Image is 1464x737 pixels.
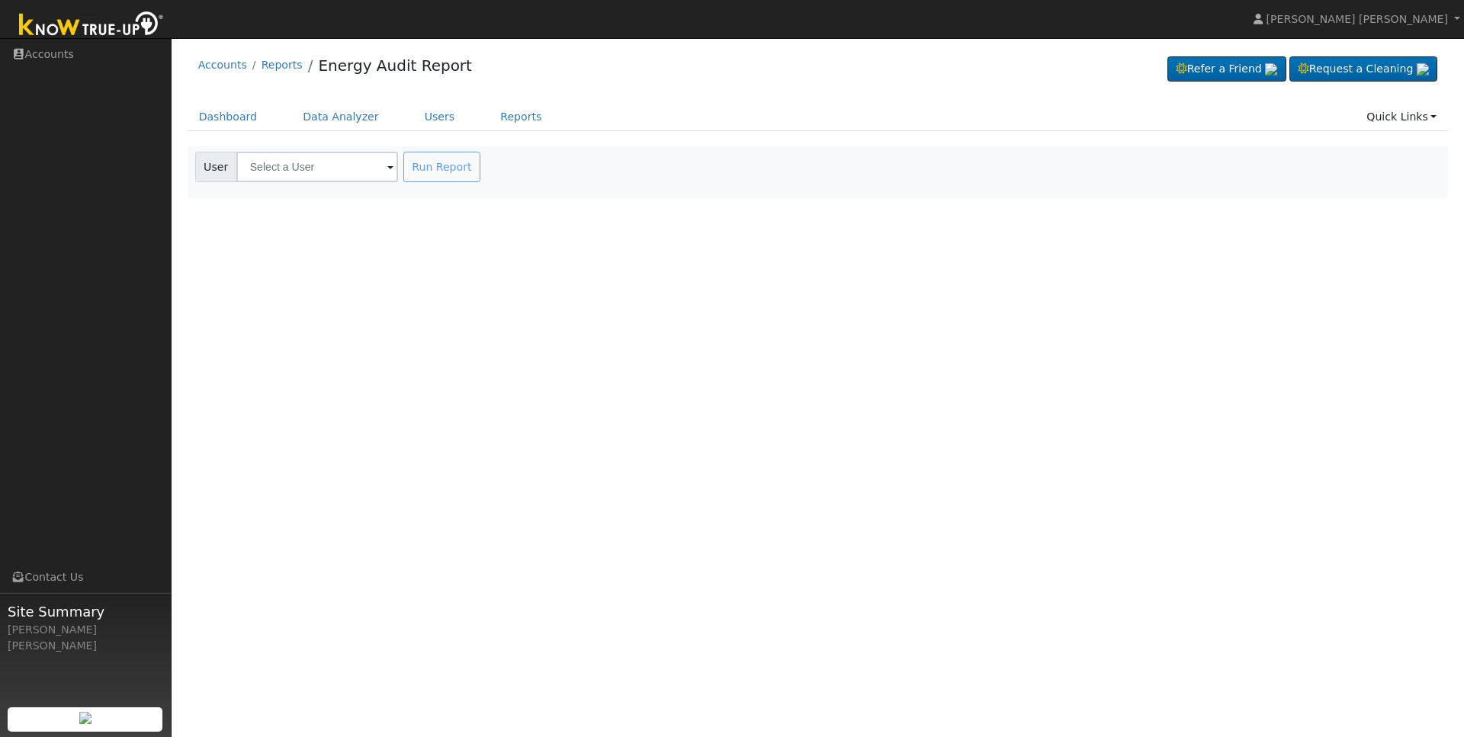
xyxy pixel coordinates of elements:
[413,103,467,131] a: Users
[195,152,237,182] span: User
[8,622,163,654] div: [PERSON_NAME] [PERSON_NAME]
[11,8,172,43] img: Know True-Up
[1167,56,1286,82] a: Refer a Friend
[318,56,471,75] a: Energy Audit Report
[188,103,269,131] a: Dashboard
[1265,63,1277,75] img: retrieve
[489,103,553,131] a: Reports
[8,601,163,622] span: Site Summary
[79,712,91,724] img: retrieve
[1289,56,1437,82] a: Request a Cleaning
[1267,13,1448,25] span: [PERSON_NAME] [PERSON_NAME]
[291,103,390,131] a: Data Analyzer
[236,152,398,182] input: Select a User
[198,59,247,71] a: Accounts
[1355,103,1448,131] a: Quick Links
[1417,63,1429,75] img: retrieve
[262,59,303,71] a: Reports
